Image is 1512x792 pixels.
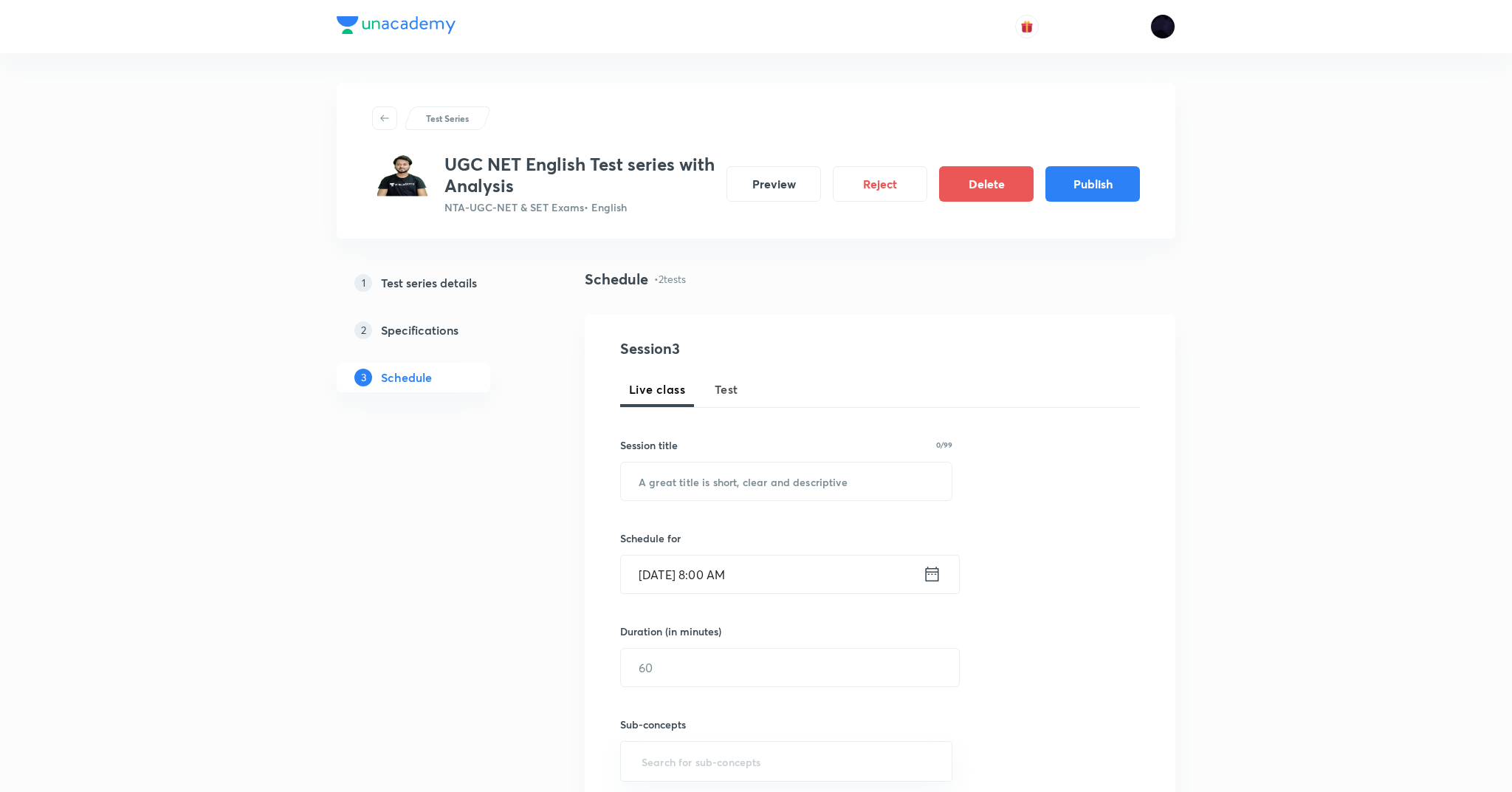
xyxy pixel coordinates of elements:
[620,338,890,360] h4: Session 3
[381,274,477,292] h5: Test series details
[337,16,456,38] a: Company Logo
[715,380,738,398] span: Test
[585,268,648,290] h4: Schedule
[337,16,456,34] img: Company Logo
[1020,20,1034,33] img: avatar
[381,321,458,339] h5: Specifications
[939,166,1034,202] button: Delete
[620,530,952,546] h6: Schedule for
[621,649,959,686] input: 60
[620,437,678,453] h6: Session title
[354,321,372,339] p: 2
[1015,15,1039,38] button: avatar
[381,369,432,386] h5: Schedule
[629,380,685,398] span: Live class
[444,199,715,215] p: NTA-UGC-NET & SET Exams • English
[654,271,686,287] p: • 2 tests
[620,717,952,732] h6: Sub-concepts
[372,154,433,197] img: d9182840a0f84afcbbfccd57a4637d27.png
[726,166,821,202] button: Preview
[444,154,715,197] h3: UGC NET English Test series with Analysis
[621,462,952,500] input: A great title is short, clear and descriptive
[354,274,372,292] p: 1
[1150,14,1175,39] img: Megha Gor
[337,315,537,345] a: 2Specifications
[354,369,372,386] p: 3
[936,441,952,448] p: 0/99
[639,748,934,775] input: Search for sub-concepts
[620,624,721,639] h6: Duration (in minutes)
[426,112,469,125] p: Test Series
[944,759,946,762] button: Open
[833,166,927,202] button: Reject
[337,268,537,298] a: 1Test series details
[1045,166,1140,202] button: Publish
